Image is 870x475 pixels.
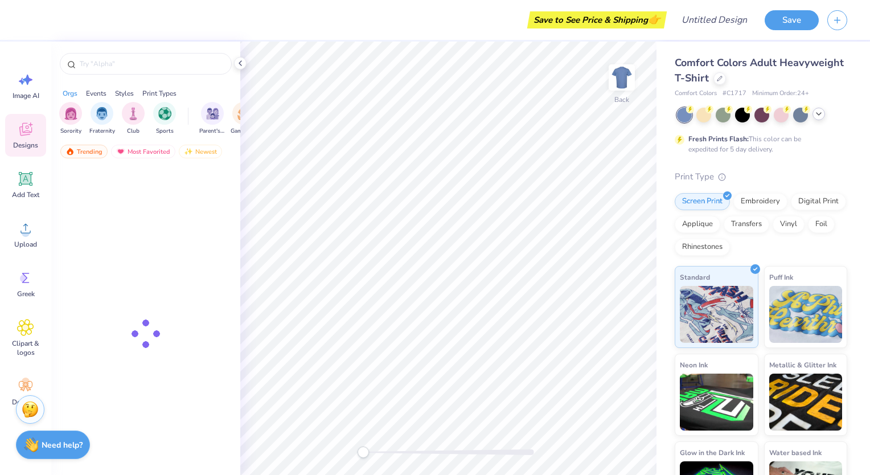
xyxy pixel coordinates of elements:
[680,286,753,343] img: Standard
[86,88,106,99] div: Events
[724,216,769,233] div: Transfers
[752,89,809,99] span: Minimum Order: 24 +
[675,56,844,85] span: Comfort Colors Adult Heavyweight T-Shirt
[675,89,717,99] span: Comfort Colors
[89,102,115,136] button: filter button
[675,239,730,256] div: Rhinestones
[675,216,720,233] div: Applique
[142,88,177,99] div: Print Types
[158,107,171,120] img: Sports Image
[675,170,847,183] div: Print Type
[116,148,125,155] img: most_fav.gif
[127,107,139,120] img: Club Image
[111,145,175,158] div: Most Favorited
[14,240,37,249] span: Upload
[199,102,225,136] button: filter button
[199,127,225,136] span: Parent's Weekend
[42,440,83,451] strong: Need help?
[680,359,708,371] span: Neon Ink
[199,102,225,136] div: filter for Parent's Weekend
[79,58,224,69] input: Try "Alpha"
[765,10,819,30] button: Save
[610,66,633,89] img: Back
[127,127,139,136] span: Club
[206,107,219,120] img: Parent's Weekend Image
[769,286,843,343] img: Puff Ink
[89,102,115,136] div: filter for Fraternity
[156,127,174,136] span: Sports
[12,398,39,407] span: Decorate
[773,216,805,233] div: Vinyl
[13,141,38,150] span: Designs
[13,91,39,100] span: Image AI
[96,107,108,120] img: Fraternity Image
[769,374,843,431] img: Metallic & Glitter Ink
[115,88,134,99] div: Styles
[12,190,39,199] span: Add Text
[769,447,822,458] span: Water based Ink
[179,145,222,158] div: Newest
[7,339,44,357] span: Clipart & logos
[59,102,82,136] div: filter for Sorority
[60,127,81,136] span: Sorority
[680,374,753,431] img: Neon Ink
[64,107,77,120] img: Sorority Image
[65,148,75,155] img: trending.gif
[153,102,176,136] div: filter for Sports
[231,102,257,136] div: filter for Game Day
[675,193,730,210] div: Screen Print
[688,134,749,144] strong: Fresh Prints Flash:
[184,148,193,155] img: newest.gif
[723,89,746,99] span: # C1717
[153,102,176,136] button: filter button
[680,271,710,283] span: Standard
[648,13,660,26] span: 👉
[791,193,846,210] div: Digital Print
[672,9,756,31] input: Untitled Design
[237,107,251,120] img: Game Day Image
[231,102,257,136] button: filter button
[614,95,629,105] div: Back
[733,193,787,210] div: Embroidery
[60,145,108,158] div: Trending
[231,127,257,136] span: Game Day
[122,102,145,136] button: filter button
[89,127,115,136] span: Fraternity
[59,102,82,136] button: filter button
[680,447,745,458] span: Glow in the Dark Ink
[688,134,828,154] div: This color can be expedited for 5 day delivery.
[63,88,77,99] div: Orgs
[17,289,35,298] span: Greek
[530,11,664,28] div: Save to See Price & Shipping
[769,271,793,283] span: Puff Ink
[808,216,835,233] div: Foil
[122,102,145,136] div: filter for Club
[358,447,369,458] div: Accessibility label
[769,359,836,371] span: Metallic & Glitter Ink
